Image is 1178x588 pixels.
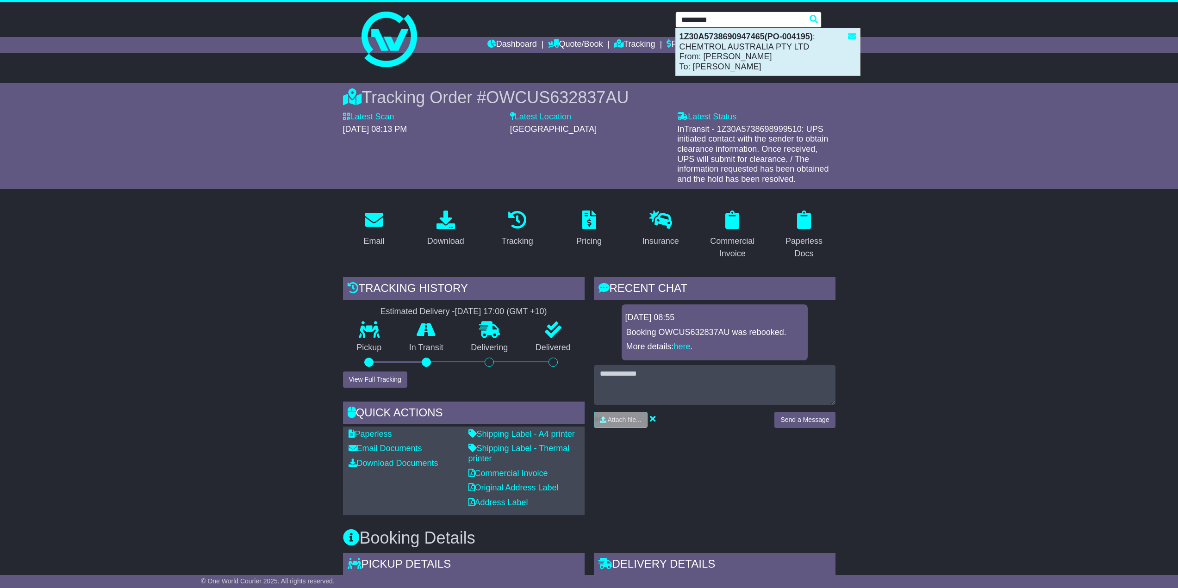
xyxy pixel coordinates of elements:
[773,207,835,263] a: Paperless Docs
[707,235,758,260] div: Commercial Invoice
[486,88,629,107] span: OWCUS632837AU
[594,553,835,578] div: Delivery Details
[548,37,603,53] a: Quote/Book
[677,124,829,184] span: InTransit - 1Z30A5738698999510: UPS initiated contact with the sender to obtain clearance informa...
[495,207,539,251] a: Tracking
[343,112,394,122] label: Latest Scan
[679,32,813,41] strong: 1Z30A5738690947465(PO-004195)
[427,235,464,248] div: Download
[468,429,575,439] a: Shipping Label - A4 printer
[343,124,407,134] span: [DATE] 08:13 PM
[395,343,457,353] p: In Transit
[349,458,438,468] a: Download Documents
[677,112,736,122] label: Latest Status
[468,498,528,507] a: Address Label
[774,412,835,428] button: Send a Message
[487,37,537,53] a: Dashboard
[457,343,522,353] p: Delivering
[349,429,392,439] a: Paperless
[510,124,597,134] span: [GEOGRAPHIC_DATA]
[468,483,559,492] a: Original Address Label
[343,529,835,547] h3: Booking Details
[343,307,585,317] div: Estimated Delivery -
[576,235,602,248] div: Pricing
[674,342,691,351] a: here
[501,235,533,248] div: Tracking
[626,342,803,352] p: More details: .
[201,577,335,585] span: © One World Courier 2025. All rights reserved.
[343,343,396,353] p: Pickup
[343,402,585,427] div: Quick Actions
[625,313,804,323] div: [DATE] 08:55
[468,444,570,463] a: Shipping Label - Thermal printer
[468,469,548,478] a: Commercial Invoice
[626,328,803,338] p: Booking OWCUS632837AU was rebooked.
[421,207,470,251] a: Download
[676,28,860,75] div: : CHEMTROL AUSTRALIA PTY LTD From: [PERSON_NAME] To: [PERSON_NAME]
[357,207,390,251] a: Email
[701,207,764,263] a: Commercial Invoice
[667,37,709,53] a: Financials
[343,87,835,107] div: Tracking Order #
[455,307,547,317] div: [DATE] 17:00 (GMT +10)
[642,235,679,248] div: Insurance
[570,207,608,251] a: Pricing
[343,553,585,578] div: Pickup Details
[510,112,571,122] label: Latest Location
[594,277,835,302] div: RECENT CHAT
[614,37,655,53] a: Tracking
[779,235,829,260] div: Paperless Docs
[343,371,407,388] button: View Full Tracking
[522,343,585,353] p: Delivered
[343,277,585,302] div: Tracking history
[349,444,422,453] a: Email Documents
[363,235,384,248] div: Email
[636,207,685,251] a: Insurance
